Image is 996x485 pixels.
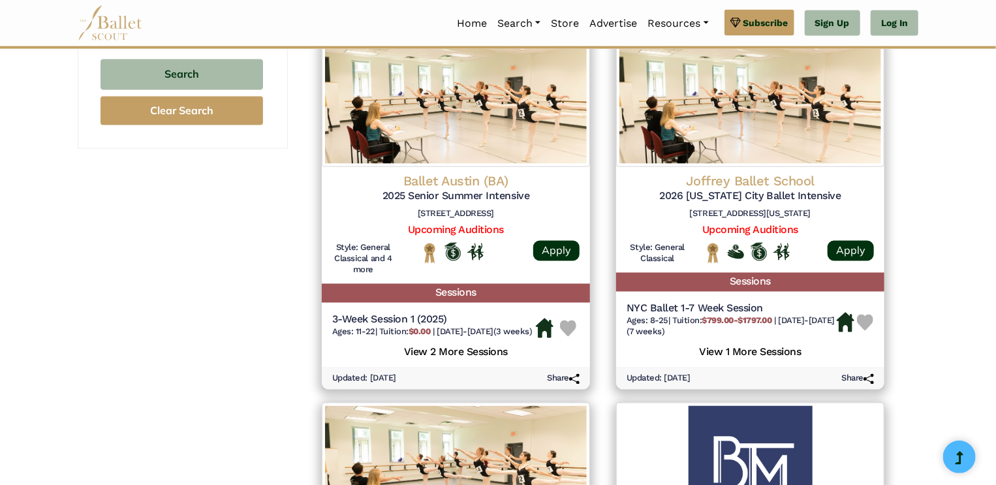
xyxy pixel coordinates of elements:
[422,243,438,263] img: National
[702,316,771,326] b: $799.00-$1797.00
[322,284,590,303] h5: Sessions
[379,327,433,337] span: Tuition:
[871,10,918,37] a: Log In
[837,313,854,332] img: Housing Available
[332,313,533,327] h5: 3-Week Session 1 (2025)
[627,208,874,219] h6: [STREET_ADDRESS][US_STATE]
[805,10,860,37] a: Sign Up
[332,208,580,219] h6: [STREET_ADDRESS]
[627,316,837,338] h6: | |
[332,172,580,189] h4: Ballet Austin (BA)
[101,97,263,126] button: Clear Search
[616,37,884,167] img: Logo
[584,10,642,37] a: Advertise
[627,343,874,360] h5: View 1 More Sessions
[773,243,790,260] img: In Person
[751,243,767,261] img: Offers Scholarship
[536,319,553,338] img: Housing Available
[627,316,835,337] span: [DATE]-[DATE] (7 weeks)
[332,327,375,337] span: Ages: 11-22
[705,243,721,263] img: National
[437,327,532,337] span: [DATE]-[DATE] (3 weeks)
[642,10,713,37] a: Resources
[332,327,533,338] h6: | |
[730,16,741,30] img: gem.svg
[322,37,590,167] img: Logo
[627,243,689,265] h6: Style: General Classical
[560,321,576,337] img: Heart
[627,189,874,203] h5: 2026 [US_STATE] City Ballet Intensive
[841,373,874,384] h6: Share
[467,243,484,260] img: In Person
[332,189,580,203] h5: 2025 Senior Summer Intensive
[409,327,431,337] b: $0.00
[702,224,798,236] a: Upcoming Auditions
[332,343,580,360] h5: View 2 More Sessions
[533,241,580,261] a: Apply
[546,10,584,37] a: Store
[444,243,461,261] img: Offers Scholarship
[672,316,774,326] span: Tuition:
[857,315,873,331] img: Heart
[332,373,396,384] h6: Updated: [DATE]
[743,16,788,30] span: Subscribe
[724,10,794,36] a: Subscribe
[728,245,744,259] img: Offers Financial Aid
[828,241,874,261] a: Apply
[627,373,691,384] h6: Updated: [DATE]
[452,10,492,37] a: Home
[627,302,837,316] h5: NYC Ballet 1-7 Week Session
[101,59,263,90] button: Search
[332,243,394,276] h6: Style: General Classical and 4 more
[492,10,546,37] a: Search
[627,316,668,326] span: Ages: 8-25
[627,172,874,189] h4: Joffrey Ballet School
[616,273,884,292] h5: Sessions
[547,373,580,384] h6: Share
[408,224,504,236] a: Upcoming Auditions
